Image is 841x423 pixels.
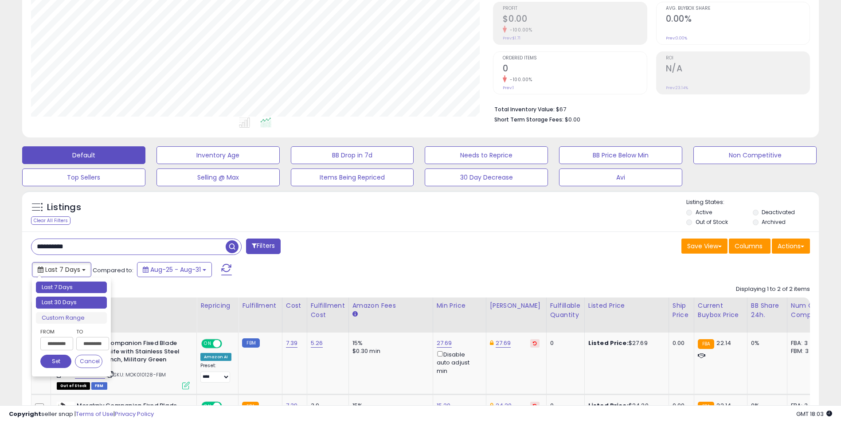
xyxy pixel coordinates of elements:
span: Profit [503,6,646,11]
b: Morakniv Companion Fixed Blade Outdoor Knife with Stainless Steel Blade, 4.1-Inch, Military Green [77,339,184,366]
span: All listings that are currently out of stock and unavailable for purchase on Amazon [57,382,90,390]
a: Privacy Policy [115,410,154,418]
span: Aug-25 - Aug-31 [150,265,201,274]
small: FBM [242,338,259,348]
span: Last 7 Days [45,265,80,274]
button: Columns [729,239,771,254]
small: Prev: 23.14% [666,85,688,90]
a: 27.69 [496,339,511,348]
div: Fulfillment [242,301,278,310]
button: Inventory Age [156,146,280,164]
div: Fulfillable Quantity [550,301,581,320]
span: FBM [91,382,107,390]
label: Deactivated [762,208,795,216]
small: Prev: 1 [503,85,514,90]
small: Amazon Fees. [352,310,358,318]
div: Fulfillment Cost [311,301,345,320]
small: FBA [698,339,714,349]
b: Listed Price: [588,339,629,347]
button: Save View [681,239,728,254]
div: Amazon AI [200,353,231,361]
button: Top Sellers [22,168,145,186]
button: Default [22,146,145,164]
button: BB Price Below Min [559,146,682,164]
div: Min Price [437,301,482,310]
div: Listed Price [588,301,665,310]
li: Custom Range [36,312,107,324]
span: Compared to: [93,266,133,274]
small: -100.00% [507,27,532,33]
a: 7.39 [286,339,298,348]
div: $0.30 min [352,347,426,355]
span: 2025-09-8 18:03 GMT [796,410,832,418]
div: Displaying 1 to 2 of 2 items [736,285,810,294]
div: ASIN: [57,339,190,388]
div: $27.69 [588,339,662,347]
div: Amazon Fees [352,301,429,310]
div: Cost [286,301,303,310]
span: ON [202,340,213,348]
button: Actions [772,239,810,254]
button: Cancel [75,355,102,368]
a: 5.26 [311,339,323,348]
button: BB Drop in 7d [291,146,414,164]
button: Non Competitive [693,146,817,164]
a: 27.69 [437,339,452,348]
li: $67 [494,103,803,114]
span: ROI [666,56,810,61]
label: From [40,327,71,336]
div: Ship Price [673,301,690,320]
h2: 0 [503,63,646,75]
div: Preset: [200,363,231,383]
li: Last 7 Days [36,282,107,294]
label: To [76,327,102,336]
small: Prev: $1.71 [503,35,520,41]
b: Total Inventory Value: [494,106,555,113]
div: Repricing [200,301,235,310]
div: 15% [352,339,426,347]
button: Last 7 Days [32,262,91,277]
h2: 0.00% [666,14,810,26]
button: Selling @ Max [156,168,280,186]
span: 22.14 [716,339,731,347]
strong: Copyright [9,410,41,418]
span: Columns [735,242,763,251]
small: Prev: 0.00% [666,35,687,41]
span: | SKU: MOK010128-FBM [106,371,166,378]
b: Short Term Storage Fees: [494,116,563,123]
button: Aug-25 - Aug-31 [137,262,212,277]
div: FBM: 3 [791,347,820,355]
span: OFF [221,340,235,348]
h2: N/A [666,63,810,75]
label: Active [696,208,712,216]
div: 0.00 [673,339,687,347]
div: Disable auto adjust min [437,349,479,375]
h2: $0.00 [503,14,646,26]
a: Terms of Use [76,410,113,418]
span: Avg. Buybox Share [666,6,810,11]
div: 0 [550,339,578,347]
div: Clear All Filters [31,216,70,225]
button: 30 Day Decrease [425,168,548,186]
button: Set [40,355,71,368]
button: Needs to Reprice [425,146,548,164]
div: FBA: 3 [791,339,820,347]
h5: Listings [47,201,81,214]
li: Last 30 Days [36,297,107,309]
label: Archived [762,218,786,226]
div: Title [55,301,193,310]
div: BB Share 24h. [751,301,783,320]
span: Ordered Items [503,56,646,61]
button: Filters [246,239,281,254]
label: Out of Stock [696,218,728,226]
div: Current Buybox Price [698,301,743,320]
span: $0.00 [565,115,580,124]
div: [PERSON_NAME] [490,301,543,310]
div: Num of Comp. [791,301,823,320]
div: seller snap | | [9,410,154,419]
button: Items Being Repriced [291,168,414,186]
button: Avi [559,168,682,186]
div: 0% [751,339,780,347]
small: -100.00% [507,76,532,83]
p: Listing States: [686,198,819,207]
